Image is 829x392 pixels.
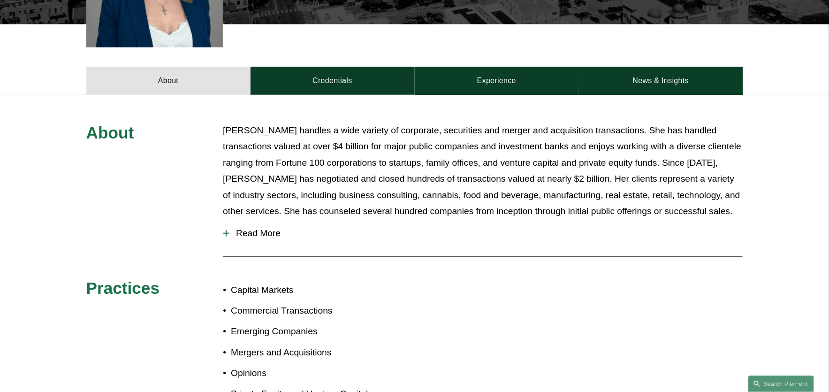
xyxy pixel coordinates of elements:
button: Read More [223,221,743,246]
a: Credentials [251,67,415,95]
p: Mergers and Acquisitions [231,345,414,361]
a: About [86,67,251,95]
a: Experience [415,67,579,95]
p: Opinions [231,365,414,382]
p: Capital Markets [231,282,414,299]
span: Read More [229,228,743,238]
a: News & Insights [578,67,743,95]
span: About [86,123,134,142]
a: Search this site [748,376,814,392]
p: Emerging Companies [231,323,414,340]
p: [PERSON_NAME] handles a wide variety of corporate, securities and merger and acquisition transact... [223,123,743,220]
span: Practices [86,279,160,297]
p: Commercial Transactions [231,303,414,319]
